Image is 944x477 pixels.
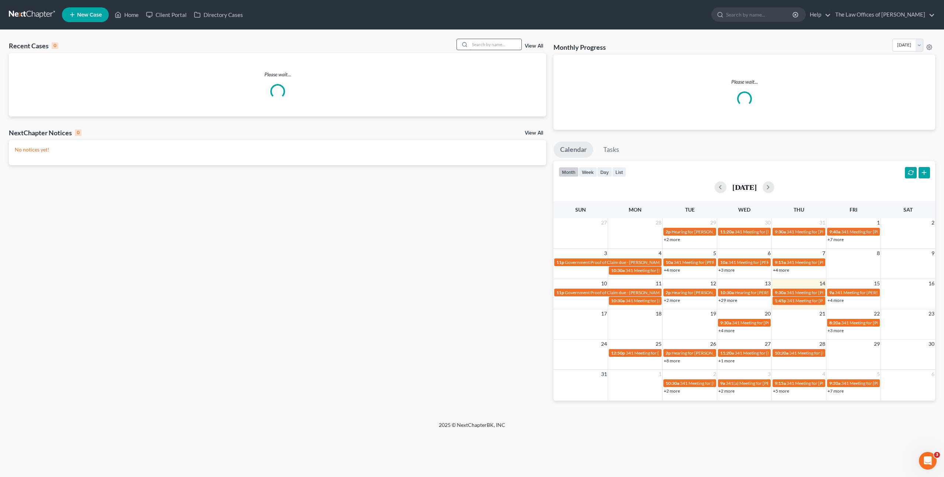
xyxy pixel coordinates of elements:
span: 14 [819,279,826,288]
span: 9:30a [775,290,786,295]
span: New Case [77,12,102,18]
span: 1:45p [775,298,786,303]
span: 3 [603,249,608,258]
span: 9 [931,249,935,258]
a: +4 more [664,267,680,273]
span: 341 Meeting for [PERSON_NAME] [626,350,692,356]
span: Thu [794,206,804,213]
span: 341 Meeting for [PERSON_NAME] [732,320,798,325]
span: 9:20a [829,380,840,386]
span: Tue [685,206,695,213]
p: No notices yet! [15,146,540,153]
span: 9:15a [775,380,786,386]
div: Recent Cases [9,41,58,50]
span: 18 [655,309,662,318]
span: Hearing for [PERSON_NAME] [671,350,729,356]
span: 341 Meeting for [PERSON_NAME] [841,380,907,386]
span: 21 [819,309,826,318]
span: 1 [658,370,662,379]
a: +29 more [718,297,737,303]
a: +7 more [827,388,844,394]
span: 11 [655,279,662,288]
a: View All [525,130,543,136]
span: Government Proof of Claim due - [PERSON_NAME] - 1:25-bk-10114 [565,260,696,265]
a: Home [111,8,142,21]
span: 11p [556,260,564,265]
span: 11:20a [720,229,734,234]
span: 28 [819,340,826,348]
span: Sun [575,206,586,213]
a: Tasks [597,142,626,158]
span: 5 [876,370,881,379]
div: 2025 © NextChapterBK, INC [262,421,682,435]
div: 0 [52,42,58,49]
span: 31 [819,218,826,227]
p: Please wait... [9,71,546,78]
span: 341 Meeting for [PERSON_NAME] [787,260,853,265]
span: 2 [931,218,935,227]
span: 10:30a [720,290,734,295]
div: 0 [75,129,81,136]
a: +4 more [718,328,735,333]
span: 6 [767,249,771,258]
span: 25 [655,340,662,348]
span: 341 Meeting for [PERSON_NAME] [841,320,907,325]
span: 341 Meeting for [PERSON_NAME] & [PERSON_NAME] [789,350,895,356]
span: Mon [629,206,642,213]
span: 26 [709,340,717,348]
span: 12 [709,279,717,288]
span: 341 Meeting for [PERSON_NAME] [728,260,795,265]
a: +2 more [664,237,680,242]
span: 19 [709,309,717,318]
span: 2p [666,229,671,234]
span: 11p [556,290,564,295]
span: 9:30a [720,320,731,325]
h2: [DATE] [732,183,757,191]
a: +2 more [718,388,735,394]
span: 30 [764,218,771,227]
a: Help [806,8,831,21]
span: 2 [712,370,717,379]
a: +4 more [827,297,844,303]
button: week [579,167,597,177]
a: +7 more [827,237,844,242]
span: 16 [928,279,935,288]
span: 13 [764,279,771,288]
input: Search by name... [470,39,521,50]
span: 10:30a [611,268,625,273]
span: Sat [903,206,913,213]
a: +5 more [773,388,789,394]
span: 341 Meeting for [PERSON_NAME] & [PERSON_NAME] [787,380,892,386]
span: 4 [658,249,662,258]
span: 10 [600,279,608,288]
span: 1 [876,218,881,227]
span: 341 Meeting for [PERSON_NAME] [841,229,907,234]
span: 29 [709,218,717,227]
span: 8:20a [829,320,840,325]
span: 9a [720,380,725,386]
span: 2p [666,350,671,356]
a: Calendar [553,142,593,158]
a: Client Portal [142,8,190,21]
span: Hearing for [PERSON_NAME] [671,290,729,295]
span: 9:15a [775,260,786,265]
span: 341 Meeting for [PERSON_NAME] [674,260,740,265]
div: NextChapter Notices [9,128,81,137]
span: 8 [876,249,881,258]
span: Government Proof of Claim due - [PERSON_NAME] and [PERSON_NAME][DATE] - 3:25-bk-30160 [565,290,754,295]
span: 9a [829,290,834,295]
span: 341 Meeting for [PERSON_NAME] [680,380,746,386]
span: 10:30a [611,298,625,303]
span: 341(a) Meeting for [PERSON_NAME] [726,380,797,386]
span: 12:50p [611,350,625,356]
span: 3 [934,452,940,458]
span: 4 [822,370,826,379]
span: 3 [767,370,771,379]
a: +3 more [827,328,844,333]
a: +8 more [664,358,680,363]
span: 15 [873,279,881,288]
span: 24 [600,340,608,348]
span: 10a [720,260,728,265]
a: The Law Offices of [PERSON_NAME] [832,8,935,21]
a: Directory Cases [190,8,247,21]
